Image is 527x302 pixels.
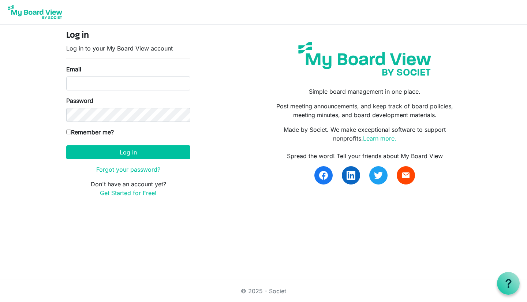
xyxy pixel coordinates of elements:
[66,180,190,197] p: Don't have an account yet?
[66,128,114,137] label: Remember me?
[66,96,93,105] label: Password
[269,102,461,119] p: Post meeting announcements, and keep track of board policies, meeting minutes, and board developm...
[347,171,355,180] img: linkedin.svg
[269,87,461,96] p: Simple board management in one place.
[269,125,461,143] p: Made by Societ. We make exceptional software to support nonprofits.
[397,166,415,184] a: email
[66,65,81,74] label: Email
[96,166,160,173] a: Forgot your password?
[6,3,64,21] img: My Board View Logo
[100,189,157,197] a: Get Started for Free!
[319,171,328,180] img: facebook.svg
[374,171,383,180] img: twitter.svg
[363,135,396,142] a: Learn more.
[293,36,437,81] img: my-board-view-societ.svg
[241,287,286,295] a: © 2025 - Societ
[66,44,190,53] p: Log in to your My Board View account
[66,145,190,159] button: Log in
[401,171,410,180] span: email
[269,152,461,160] div: Spread the word! Tell your friends about My Board View
[66,130,71,134] input: Remember me?
[66,30,190,41] h4: Log in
